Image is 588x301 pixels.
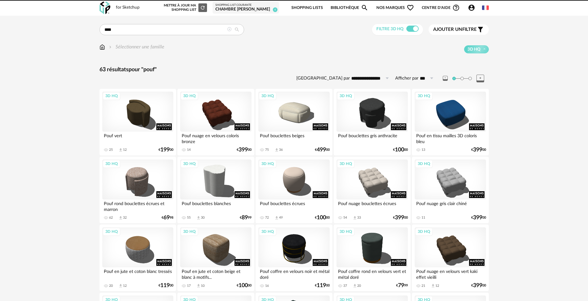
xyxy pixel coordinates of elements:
[177,89,254,155] a: 3D HQ Pouf nuage en velours coloris bronze 14 €39900
[336,132,408,144] div: Pouf bouclettes gris anthracite
[274,148,279,152] span: Download icon
[393,148,408,152] div: € 00
[187,284,191,288] div: 17
[433,27,462,32] span: Ajouter un
[421,148,425,152] div: 13
[337,160,355,168] div: 3D HQ
[473,216,482,220] span: 399
[118,283,123,288] span: Download icon
[337,228,355,236] div: 3D HQ
[159,283,173,288] div: € 00
[109,216,113,220] div: 62
[315,283,330,288] div: € 00
[256,89,332,155] a: 3D HQ Pouf bouclettes beiges 75 Download icon 36 €49900
[396,283,408,288] div: € 99
[123,216,127,220] div: 32
[398,283,404,288] span: 79
[99,89,176,155] a: 3D HQ Pouf vert 25 Download icon 12 €19900
[215,3,276,12] a: Shopping List courante chambre [PERSON_NAME] 4
[395,76,418,81] label: Afficher par
[315,216,330,220] div: € 00
[239,283,248,288] span: 100
[215,3,276,7] div: Shopping List courante
[123,284,127,288] div: 12
[180,200,251,212] div: Pouf bouclettes blanches
[116,5,140,10] div: for Sketchup
[376,27,404,31] span: Filtre 3D HQ
[433,27,477,33] span: filtre
[258,267,329,280] div: Pouf coffre en velours noir et métal doré
[102,132,173,144] div: Pouf vert
[421,216,425,220] div: 11
[473,283,482,288] span: 399
[103,92,121,100] div: 3D HQ
[180,92,198,100] div: 3D HQ
[187,216,191,220] div: 55
[237,283,252,288] div: € 00
[259,160,277,168] div: 3D HQ
[259,92,277,100] div: 3D HQ
[118,148,123,152] span: Download icon
[180,160,198,168] div: 3D HQ
[471,216,486,220] div: € 00
[102,200,173,212] div: Pouf rond bouclettes écrues et marron
[99,43,105,51] img: svg+xml;base64,PHN2ZyB3aWR0aD0iMTYiIGhlaWdodD0iMTciIHZpZXdCb3g9IjAgMCAxNiAxNyIgZmlsbD0ibm9uZSIgeG...
[415,160,433,168] div: 3D HQ
[296,76,350,81] label: [GEOGRAPHIC_DATA] par
[99,157,176,223] a: 3D HQ Pouf rond bouclettes écrues et marron 62 Download icon 32 €6998
[431,283,435,288] span: Download icon
[239,148,248,152] span: 399
[240,216,252,220] div: € 99
[407,4,414,11] span: Heart Outline icon
[200,6,205,9] span: Refresh icon
[242,216,248,220] span: 89
[467,47,480,52] span: 3D HQ
[123,148,127,152] div: 12
[412,157,489,223] a: 3D HQ Pouf nuage gris clair chiné 11 €39900
[160,283,170,288] span: 119
[109,284,113,288] div: 20
[357,284,361,288] div: 20
[315,148,330,152] div: € 00
[196,283,201,288] span: Download icon
[468,4,475,11] span: Account Circle icon
[177,157,254,223] a: 3D HQ Pouf bouclettes blanches 55 Download icon 30 €8999
[256,225,332,291] a: 3D HQ Pouf coffre en velours noir et métal doré 16 €11900
[118,216,123,220] span: Download icon
[317,148,326,152] span: 499
[99,66,489,73] div: 63 résultats
[163,3,207,12] div: Mettre à jour ma Shopping List
[274,216,279,220] span: Download icon
[180,267,251,280] div: Pouf en jute et coton beige et blanc à motifs...
[265,284,269,288] div: 16
[337,92,355,100] div: 3D HQ
[471,283,486,288] div: € 00
[103,160,121,168] div: 3D HQ
[180,228,198,236] div: 3D HQ
[471,148,486,152] div: € 00
[395,216,404,220] span: 399
[422,4,460,11] span: Centre d'aideHelp Circle Outline icon
[395,148,404,152] span: 100
[279,148,283,152] div: 36
[468,4,478,11] span: Account Circle icon
[258,200,329,212] div: Pouf bouclettes écrues
[259,228,277,236] div: 3D HQ
[415,132,486,144] div: Pouf en tissu mailles 3D coloris bleu
[102,267,173,280] div: Pouf en jute et coton blanc tressés
[357,216,361,220] div: 33
[162,216,173,220] div: € 98
[415,228,433,236] div: 3D HQ
[160,148,170,152] span: 199
[343,216,347,220] div: 54
[187,148,191,152] div: 14
[435,284,439,288] div: 12
[273,7,277,12] span: 4
[412,89,489,155] a: 3D HQ Pouf en tissu mailles 3D coloris bleu 13 €39900
[376,1,414,15] span: Nos marques
[353,216,357,220] span: Download icon
[215,7,276,12] div: chambre [PERSON_NAME]
[429,24,489,35] button: Ajouter unfiltre Filter icon
[412,225,489,291] a: 3D HQ Pouf nuage en velours vert kaki effet vieilli 21 Download icon 12 €39900
[421,284,425,288] div: 21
